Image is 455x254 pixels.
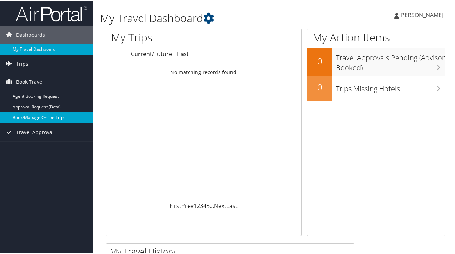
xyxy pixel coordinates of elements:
a: 2 [197,201,200,209]
span: Trips [16,54,28,72]
h1: My Action Items [307,29,445,44]
h3: Travel Approvals Pending (Advisor Booked) [336,49,445,72]
h3: Trips Missing Hotels [336,80,445,93]
td: No matching records found [106,65,301,78]
span: [PERSON_NAME] [399,10,444,18]
h2: 0 [307,54,332,66]
a: 1 [194,201,197,209]
a: Prev [181,201,194,209]
a: 0Travel Approvals Pending (Advisor Booked) [307,47,445,75]
span: Travel Approval [16,123,54,141]
img: airportal-logo.png [16,5,87,21]
a: [PERSON_NAME] [394,4,451,25]
a: Last [226,201,238,209]
span: Dashboards [16,25,45,43]
span: Book Travel [16,72,44,90]
a: Current/Future [131,49,172,57]
h1: My Travel Dashboard [100,10,334,25]
a: 5 [206,201,210,209]
span: … [210,201,214,209]
a: First [170,201,181,209]
a: 0Trips Missing Hotels [307,75,445,100]
h2: 0 [307,80,332,92]
a: 4 [203,201,206,209]
a: 3 [200,201,203,209]
a: Past [177,49,189,57]
h1: My Trips [111,29,214,44]
a: Next [214,201,226,209]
